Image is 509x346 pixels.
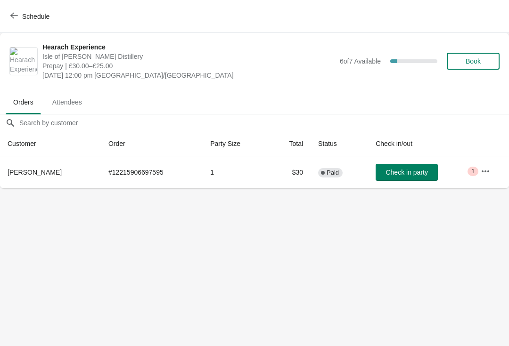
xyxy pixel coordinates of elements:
[22,13,49,20] span: Schedule
[42,42,335,52] span: Hearach Experience
[42,71,335,80] span: [DATE] 12:00 pm [GEOGRAPHIC_DATA]/[GEOGRAPHIC_DATA]
[5,8,57,25] button: Schedule
[376,164,438,181] button: Check in party
[42,52,335,61] span: Isle of [PERSON_NAME] Distillery
[368,131,473,156] th: Check in/out
[447,53,500,70] button: Book
[386,169,427,176] span: Check in party
[8,169,62,176] span: [PERSON_NAME]
[327,169,339,177] span: Paid
[203,131,268,156] th: Party Size
[311,131,368,156] th: Status
[45,94,90,111] span: Attendees
[19,114,509,131] input: Search by customer
[466,57,481,65] span: Book
[269,131,311,156] th: Total
[101,156,203,188] td: # 12215906697595
[42,61,335,71] span: Prepay | £30.00–£25.00
[340,57,381,65] span: 6 of 7 Available
[6,94,41,111] span: Orders
[269,156,311,188] td: $30
[10,48,37,75] img: Hearach Experience
[471,168,475,175] span: 1
[101,131,203,156] th: Order
[203,156,268,188] td: 1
